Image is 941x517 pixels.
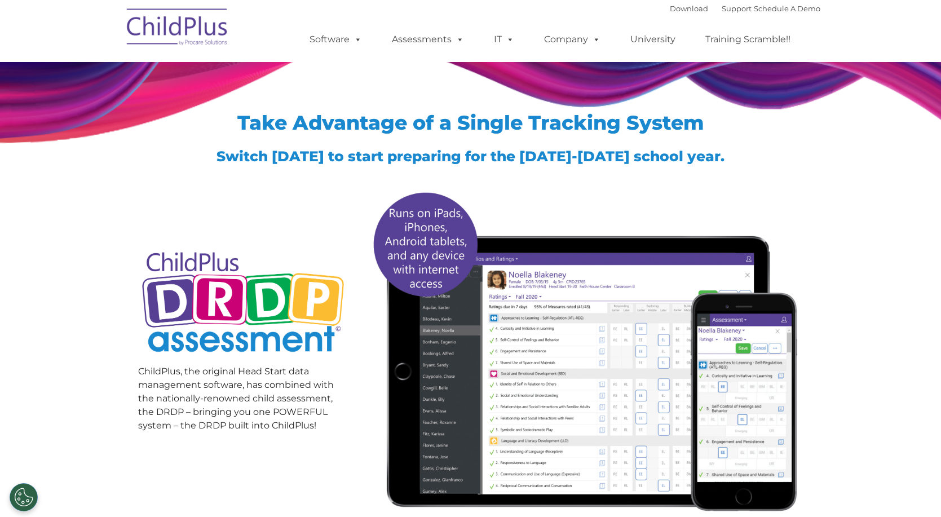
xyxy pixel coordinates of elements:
a: IT [483,28,525,51]
a: Assessments [381,28,475,51]
span: ChildPlus, the original Head Start data management software, has combined with the nationally-ren... [138,366,334,431]
a: Software [298,28,373,51]
a: University [619,28,687,51]
img: Copyright - DRDP Logo [138,240,348,368]
img: ChildPlus by Procare Solutions [121,1,234,57]
button: Cookies Settings [10,483,38,511]
font: | [670,4,820,13]
a: Training Scramble!! [694,28,802,51]
a: Download [670,4,708,13]
a: Support [722,4,752,13]
a: Schedule A Demo [754,4,820,13]
a: Company [533,28,612,51]
span: Take Advantage of a Single Tracking System [237,111,704,135]
span: Switch [DATE] to start preparing for the [DATE]-[DATE] school year. [217,148,724,165]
